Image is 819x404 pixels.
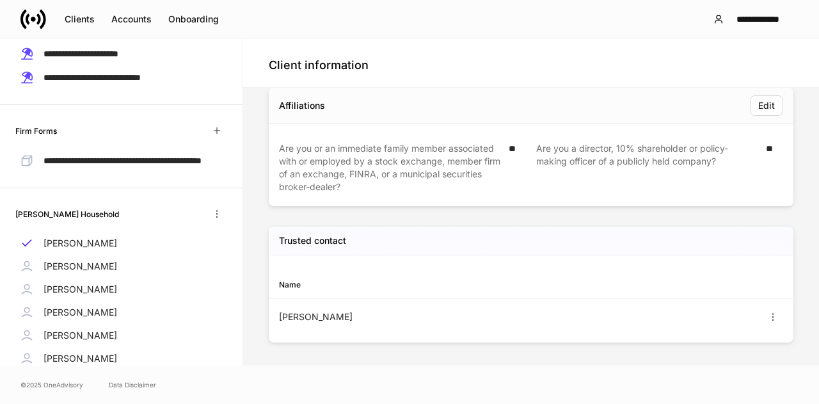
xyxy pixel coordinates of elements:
[15,347,227,370] a: [PERSON_NAME]
[111,13,152,26] div: Accounts
[44,352,117,365] p: [PERSON_NAME]
[279,279,531,291] div: Name
[20,380,83,390] span: © 2025 OneAdvisory
[65,13,95,26] div: Clients
[279,99,325,112] div: Affiliations
[279,234,346,247] h5: Trusted contact
[15,301,227,324] a: [PERSON_NAME]
[15,125,57,137] h6: Firm Forms
[15,324,227,347] a: [PERSON_NAME]
[160,9,227,29] button: Onboarding
[279,142,501,193] div: Are you or an immediate family member associated with or employed by a stock exchange, member fir...
[750,95,783,116] button: Edit
[44,283,117,296] p: [PERSON_NAME]
[15,255,227,278] a: [PERSON_NAME]
[536,142,758,193] div: Are you a director, 10% shareholder or policy-making officer of a publicly held company?
[44,237,117,250] p: [PERSON_NAME]
[15,232,227,255] a: [PERSON_NAME]
[103,9,160,29] button: Accounts
[279,311,531,323] div: [PERSON_NAME]
[56,9,103,29] button: Clients
[109,380,156,390] a: Data Disclaimer
[44,329,117,342] p: [PERSON_NAME]
[15,278,227,301] a: [PERSON_NAME]
[758,99,775,112] div: Edit
[44,306,117,319] p: [PERSON_NAME]
[269,58,369,73] h4: Client information
[44,260,117,273] p: [PERSON_NAME]
[15,208,119,220] h6: [PERSON_NAME] Household
[168,13,219,26] div: Onboarding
